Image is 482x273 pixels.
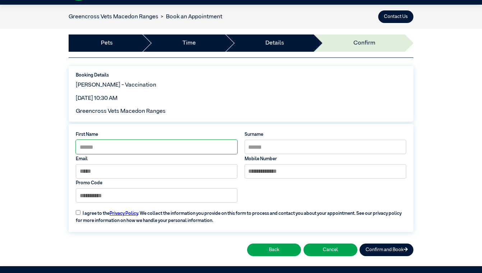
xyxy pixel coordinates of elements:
[360,244,413,256] button: Confirm and Book
[76,180,237,186] label: Promo Code
[303,244,357,256] button: Cancel
[101,39,113,47] a: Pets
[247,244,301,256] button: Back
[76,96,117,101] span: [DATE] 10:30 AM
[378,10,413,23] button: Contact Us
[76,131,237,138] label: First Name
[72,206,409,224] label: I agree to the . We collect the information you provide on this form to process and contact you a...
[265,39,284,47] a: Details
[69,14,158,20] a: Greencross Vets Macedon Ranges
[76,72,406,79] label: Booking Details
[245,131,406,138] label: Surname
[182,39,196,47] a: Time
[158,13,222,21] li: Book an Appointment
[245,156,406,162] label: Mobile Number
[110,211,138,216] a: Privacy Policy
[76,82,156,88] span: [PERSON_NAME] - Vaccination
[76,108,166,114] span: Greencross Vets Macedon Ranges
[69,13,222,21] nav: breadcrumb
[76,156,237,162] label: Email
[76,210,80,215] input: I agree to thePrivacy Policy. We collect the information you provide on this form to process and ...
